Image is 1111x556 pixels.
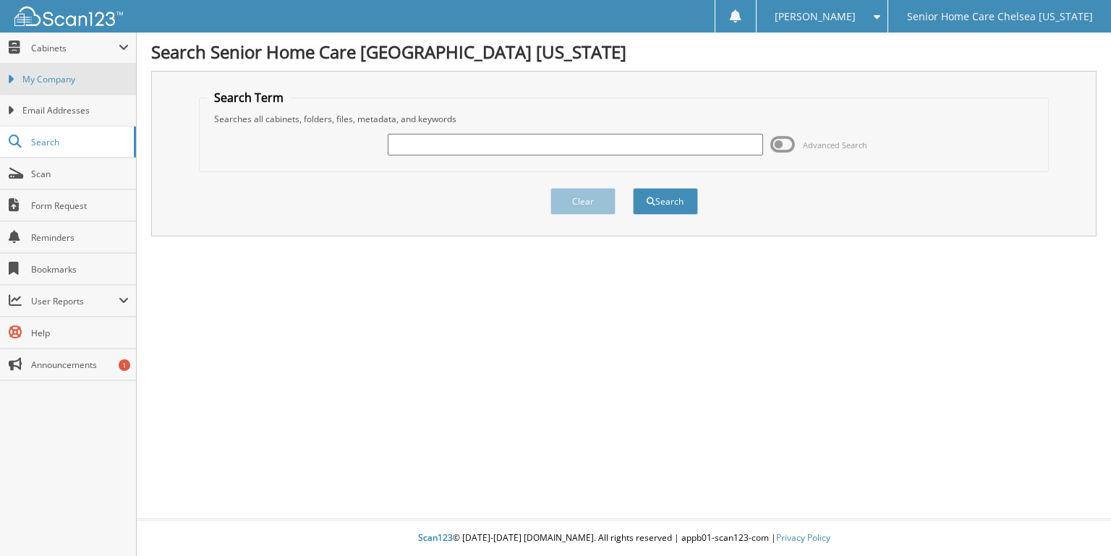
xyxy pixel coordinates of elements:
[31,168,129,180] span: Scan
[31,295,119,307] span: User Reports
[418,531,453,544] span: Scan123
[907,12,1093,21] span: Senior Home Care Chelsea [US_STATE]
[803,140,867,150] span: Advanced Search
[22,104,129,117] span: Email Addresses
[31,200,129,212] span: Form Request
[207,90,291,106] legend: Search Term
[31,359,129,371] span: Announcements
[119,359,130,371] div: 1
[151,40,1097,64] h1: Search Senior Home Care [GEOGRAPHIC_DATA] [US_STATE]
[775,12,856,21] span: [PERSON_NAME]
[31,263,129,275] span: Bookmarks
[31,42,119,54] span: Cabinets
[633,188,698,215] button: Search
[14,7,123,26] img: scan123-logo-white.svg
[31,136,127,148] span: Search
[207,113,1040,125] div: Searches all cabinets, folders, files, metadata, and keywords
[550,188,616,215] button: Clear
[31,231,129,244] span: Reminders
[22,73,129,86] span: My Company
[31,327,129,339] span: Help
[137,521,1111,556] div: © [DATE]-[DATE] [DOMAIN_NAME]. All rights reserved | appb01-scan123-com |
[776,531,830,544] a: Privacy Policy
